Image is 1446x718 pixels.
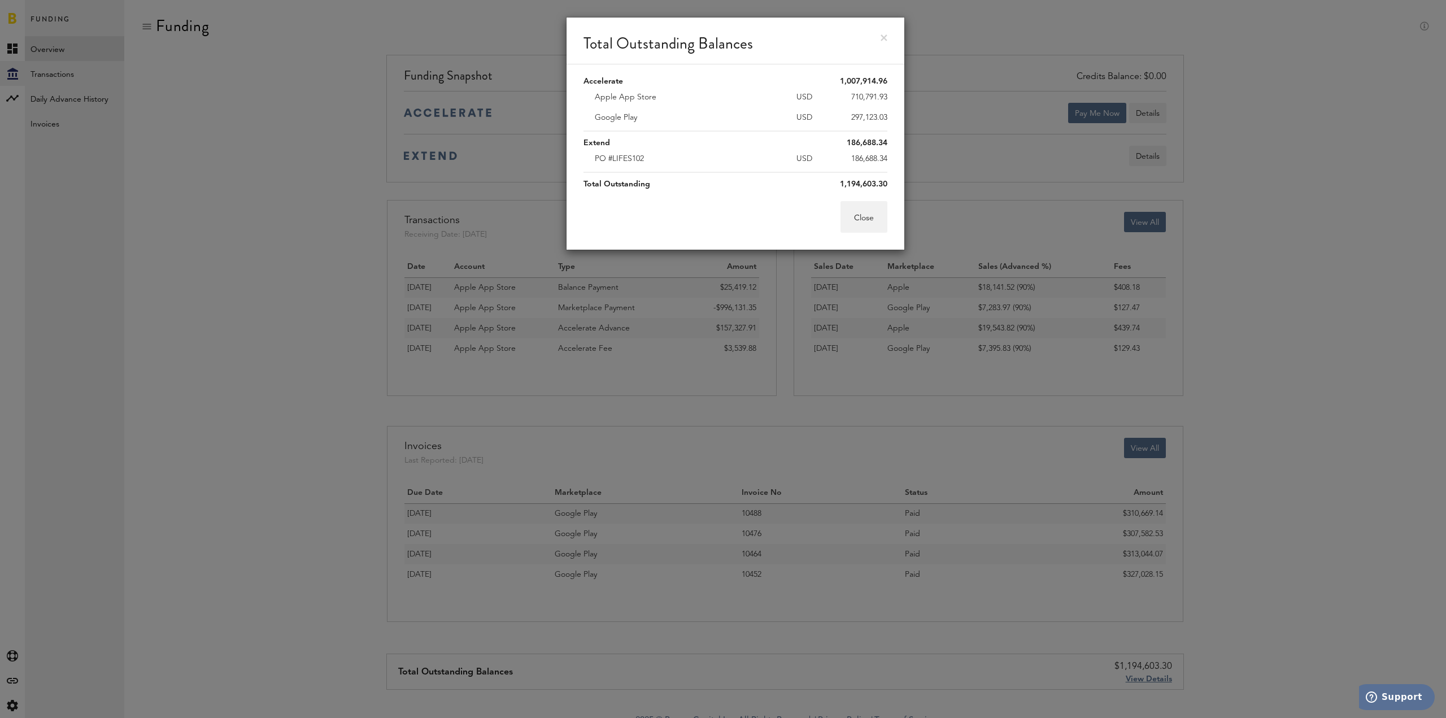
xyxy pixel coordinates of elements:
div: Extend [583,137,610,149]
td: Google Play [583,107,766,128]
iframe: Opens a widget where you can find more information [1359,684,1435,712]
td: 297,123.03 [826,107,887,128]
div: Total Outstanding [583,179,650,190]
button: Close [840,201,887,233]
div: 186,688.34 [583,137,887,149]
td: USD [766,107,827,128]
div: Accelerate [583,76,623,87]
td: USD [766,87,827,107]
td: 186,688.34 [826,149,887,169]
td: PO #LIFES102 [583,149,766,169]
div: 1,007,914.96 [583,76,887,87]
td: USD [766,149,827,169]
td: 710,791.93 [826,87,887,107]
div: Total Outstanding Balances [567,18,904,64]
td: Apple App Store [583,87,766,107]
div: 1,194,603.30 [583,179,887,190]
